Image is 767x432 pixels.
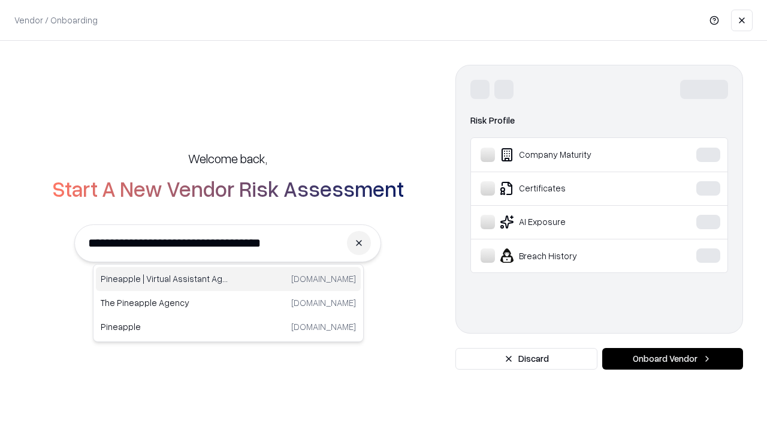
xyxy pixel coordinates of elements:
div: Suggestions [93,264,364,342]
div: Breach History [481,248,660,263]
h5: Welcome back, [188,150,267,167]
div: Risk Profile [470,113,728,128]
p: Pineapple [101,320,228,333]
div: AI Exposure [481,215,660,229]
p: Vendor / Onboarding [14,14,98,26]
div: Company Maturity [481,148,660,162]
p: [DOMAIN_NAME] [291,272,356,285]
p: The Pineapple Agency [101,296,228,309]
p: Pineapple | Virtual Assistant Agency [101,272,228,285]
p: [DOMAIN_NAME] [291,296,356,309]
div: Certificates [481,181,660,196]
button: Onboard Vendor [602,348,743,370]
h2: Start A New Vendor Risk Assessment [52,176,404,200]
p: [DOMAIN_NAME] [291,320,356,333]
button: Discard [455,348,597,370]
